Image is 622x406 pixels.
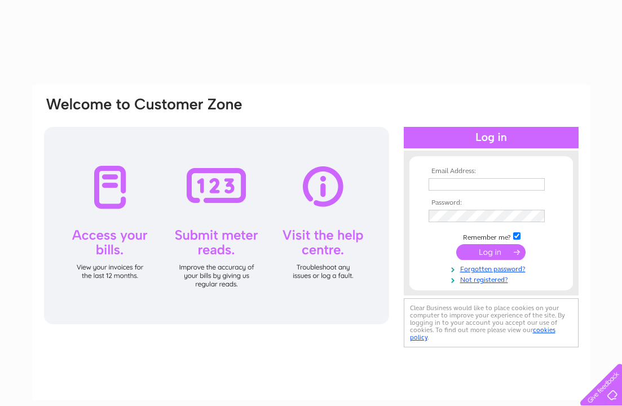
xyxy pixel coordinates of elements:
a: cookies policy [410,326,555,341]
td: Remember me? [426,231,557,242]
div: Clear Business would like to place cookies on your computer to improve your experience of the sit... [404,298,579,347]
a: Forgotten password? [429,263,557,273]
input: Submit [456,244,526,260]
th: Email Address: [426,167,557,175]
a: Not registered? [429,273,557,284]
th: Password: [426,199,557,207]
